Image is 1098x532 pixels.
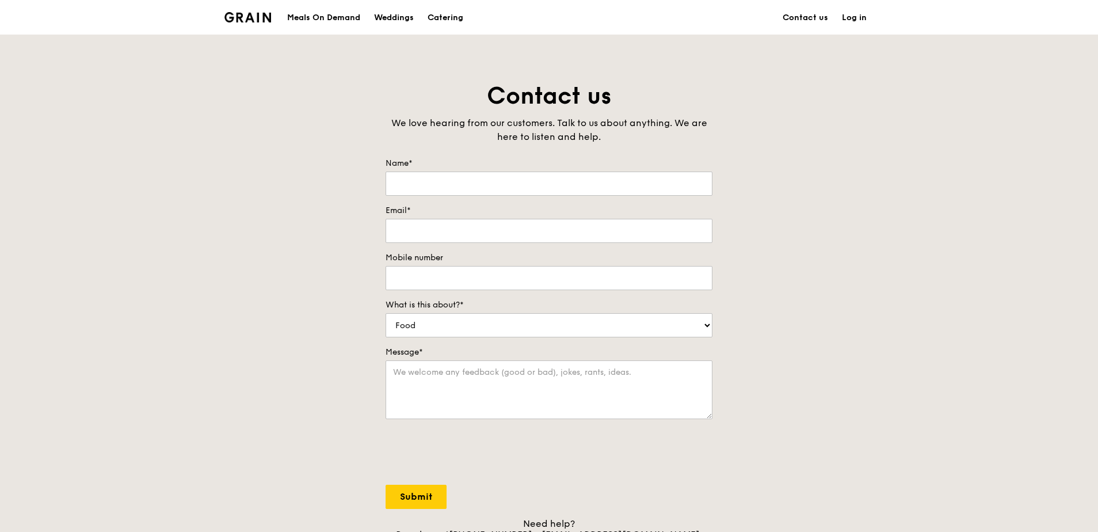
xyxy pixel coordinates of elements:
label: Name* [386,158,712,169]
a: Catering [421,1,470,35]
a: Log in [835,1,874,35]
div: Catering [428,1,463,35]
div: Meals On Demand [287,1,360,35]
a: Weddings [367,1,421,35]
label: What is this about?* [386,299,712,311]
input: Submit [386,485,447,509]
iframe: reCAPTCHA [386,431,561,476]
label: Message* [386,347,712,358]
a: Contact us [776,1,835,35]
label: Mobile number [386,252,712,264]
div: Weddings [374,1,414,35]
label: Email* [386,205,712,216]
div: We love hearing from our customers. Talk to us about anything. We are here to listen and help. [386,116,712,144]
img: Grain [224,12,271,22]
h1: Contact us [386,81,712,112]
